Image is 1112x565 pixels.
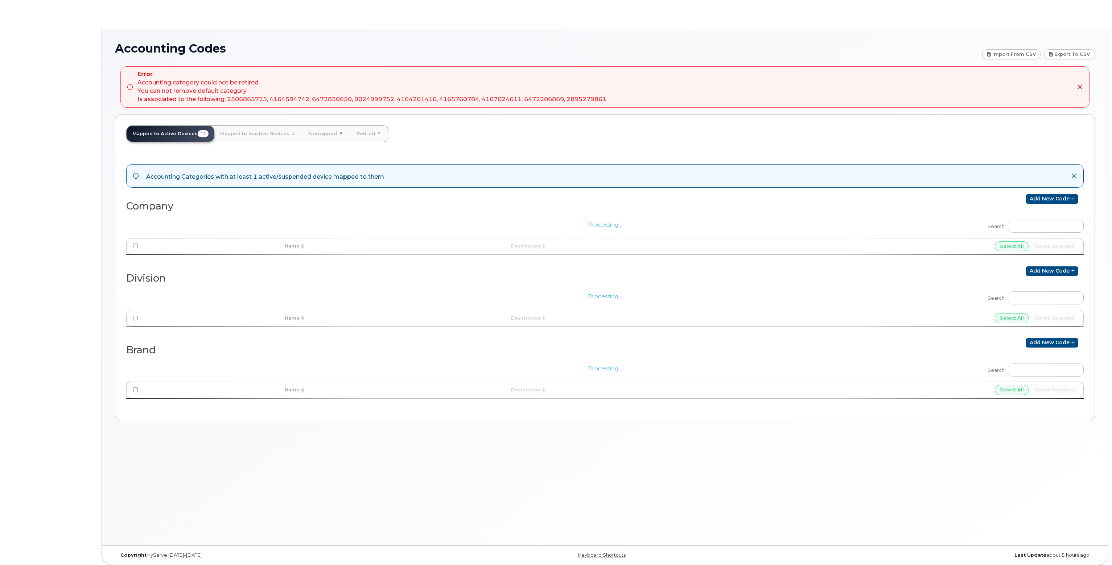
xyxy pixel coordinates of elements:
div: Processing... [126,357,1084,409]
strong: Last Update [1014,552,1046,558]
strong: Copyright [120,552,147,558]
a: Import from CSV [982,49,1041,59]
div: Processing... [126,213,1084,265]
span: 4 [289,130,297,137]
a: Mapped to Active Devices [127,126,214,142]
div: Accounting category could not be retired. You can not remove default category Is associated to th... [137,70,606,103]
a: Add new code [1026,266,1078,276]
div: MyServe [DATE]–[DATE] [115,552,442,558]
span: 0 [375,130,383,137]
span: 11 [198,130,209,137]
h2: Division [126,273,599,284]
a: Export to CSV [1044,49,1095,59]
a: Retired [351,126,389,142]
span: 8 [337,130,345,137]
h1: Accounting Codes [115,42,979,55]
a: Add new code [1026,338,1078,348]
h2: Brand [126,345,599,356]
div: Processing... [126,285,1084,337]
div: Accounting Categories with at least 1 active/suspended device mapped to them [146,171,384,181]
div: about 5 hours ago [768,552,1095,558]
a: Keyboard Shortcuts [578,552,626,558]
h2: Company [126,201,599,212]
strong: Error [137,70,606,79]
a: Unmapped [303,126,351,142]
a: Add new code [1026,194,1078,204]
a: Mapped to Inactive Devices [214,126,303,142]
